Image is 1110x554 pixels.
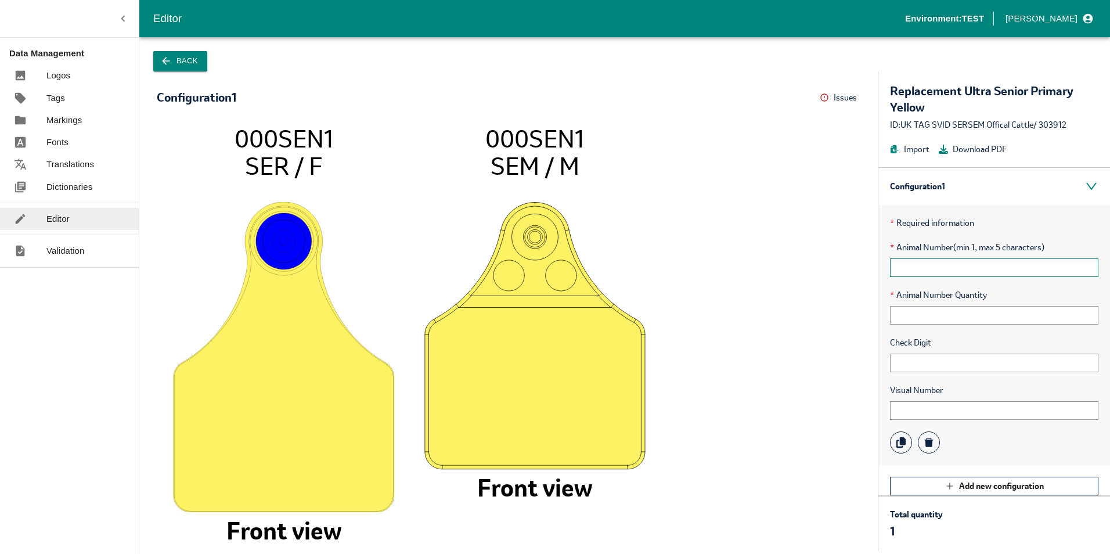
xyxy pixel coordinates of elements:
[153,10,905,27] div: Editor
[235,123,333,154] tspan: 000SEN1
[905,12,984,25] p: Environment: TEST
[46,114,82,127] p: Markings
[890,384,1098,397] span: Visual Number
[46,213,70,225] p: Editor
[890,83,1098,116] div: Replacement Ultra Senior Primary Yellow
[878,168,1110,205] div: Configuration 1
[890,217,1098,229] p: Required information
[153,51,207,71] button: Back
[46,244,85,257] p: Validation
[46,158,94,171] p: Translations
[245,150,322,182] tspan: SER / F
[1006,12,1077,25] p: [PERSON_NAME]
[477,472,592,503] tspan: Front view
[890,289,1098,301] span: Animal Number Quantity
[46,92,65,105] p: Tags
[1001,9,1096,28] button: profile
[890,477,1098,495] button: Add new configuration
[9,47,139,60] p: Data Management
[157,91,236,104] div: Configuration 1
[226,515,341,546] tspan: Front view
[46,69,70,82] p: Logos
[890,118,1098,131] div: ID: UK TAG SVID SERSEM Offical Cattle / 303912
[890,143,929,156] button: Import
[485,123,584,154] tspan: 000SEN1
[939,143,1007,156] button: Download PDF
[820,89,860,107] button: Issues
[46,181,92,193] p: Dictionaries
[491,150,579,182] tspan: SEM / M
[46,136,69,149] p: Fonts
[890,508,942,521] p: Total quantity
[890,241,1098,254] span: Animal Number (min 1, max 5 characters)
[890,336,1098,349] span: Check Digit
[890,523,942,539] p: 1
